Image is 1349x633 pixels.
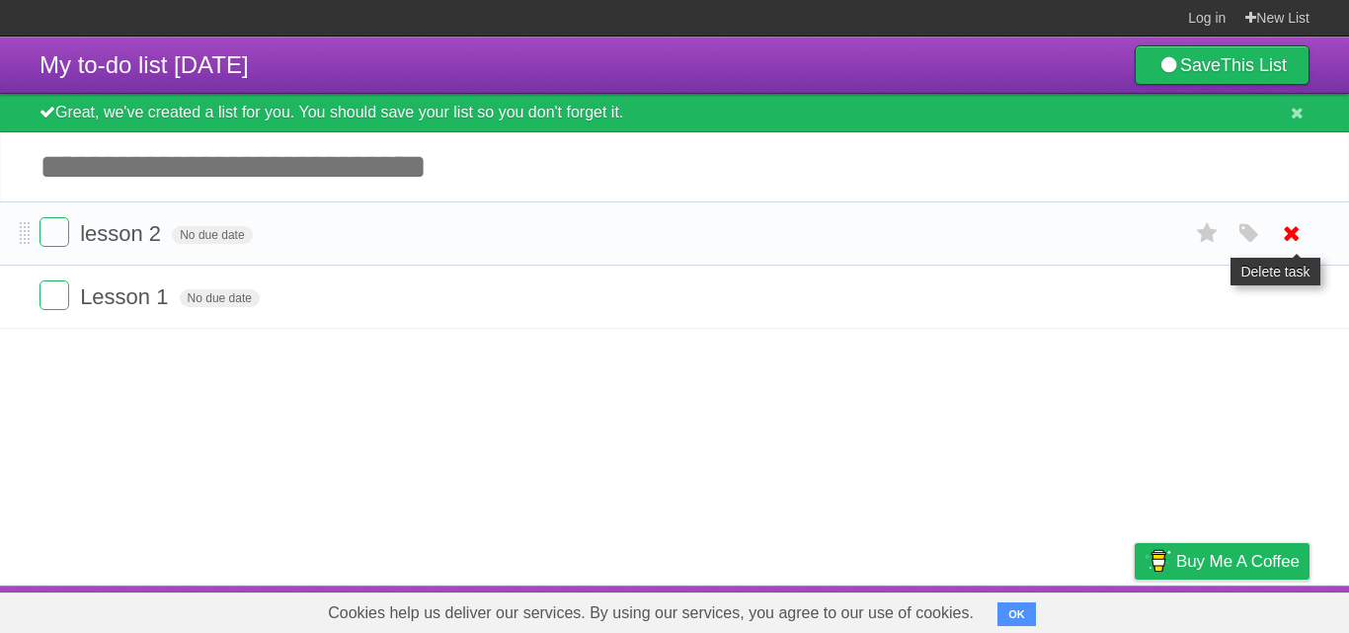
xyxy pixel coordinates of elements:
button: OK [997,602,1036,626]
a: About [872,591,913,628]
a: Buy me a coffee [1135,543,1309,580]
span: No due date [180,289,260,307]
a: Terms [1042,591,1085,628]
a: SaveThis List [1135,45,1309,85]
label: Done [40,217,69,247]
span: lesson 2 [80,221,166,246]
img: Buy me a coffee [1145,544,1171,578]
span: Buy me a coffee [1176,544,1300,579]
span: My to-do list [DATE] [40,51,249,78]
span: Lesson 1 [80,284,173,309]
a: Developers [937,591,1017,628]
span: Cookies help us deliver our services. By using our services, you agree to our use of cookies. [308,593,993,633]
label: Star task [1189,217,1227,250]
label: Done [40,280,69,310]
span: No due date [172,226,252,244]
a: Privacy [1109,591,1160,628]
b: This List [1221,55,1287,75]
a: Suggest a feature [1185,591,1309,628]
